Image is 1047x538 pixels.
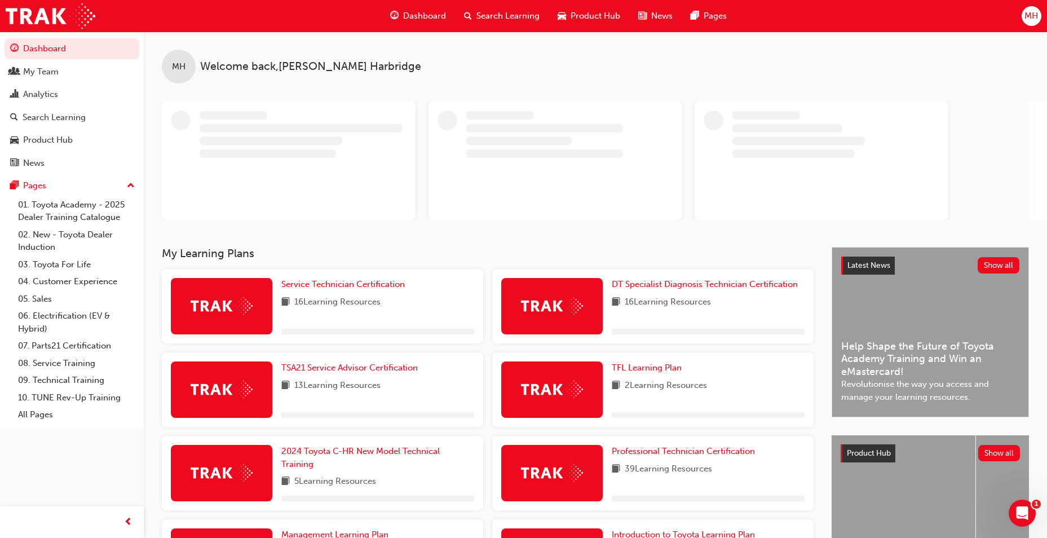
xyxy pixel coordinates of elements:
[14,256,139,274] a: 03. Toyota For Life
[23,65,59,78] div: My Team
[281,446,440,469] span: 2024 Toyota C-HR New Model Technical Training
[612,296,620,310] span: book-icon
[23,134,73,147] div: Product Hub
[14,196,139,226] a: 01. Toyota Academy - 2025 Dealer Training Catalogue
[14,389,139,407] a: 10. TUNE Rev-Up Training
[281,445,474,470] a: 2024 Toyota C-HR New Model Technical Training
[612,446,755,456] span: Professional Technician Certification
[281,379,290,393] span: book-icon
[832,247,1029,417] a: Latest NewsShow allHelp Shape the Future of Toyota Academy Training and Win an eMastercard!Revolu...
[5,107,139,128] a: Search Learning
[841,444,1020,462] a: Product HubShow all
[200,60,421,73] span: Welcome back , [PERSON_NAME] Harbridge
[281,296,290,310] span: book-icon
[14,337,139,355] a: 07. Parts21 Certification
[23,157,45,170] div: News
[294,475,376,489] span: 5 Learning Resources
[612,445,759,458] a: Professional Technician Certification
[549,5,629,28] a: car-iconProduct Hub
[571,10,620,23] span: Product Hub
[191,297,253,315] img: Trak
[1022,6,1041,26] button: MH
[704,10,727,23] span: Pages
[14,406,139,424] a: All Pages
[841,340,1019,378] span: Help Shape the Future of Toyota Academy Training and Win an eMastercard!
[23,111,86,124] div: Search Learning
[521,381,583,398] img: Trak
[10,181,19,191] span: pages-icon
[127,179,135,193] span: up-icon
[6,3,95,29] img: Trak
[5,36,139,175] button: DashboardMy TeamAnalyticsSearch LearningProduct HubNews
[14,273,139,290] a: 04. Customer Experience
[625,296,711,310] span: 16 Learning Resources
[124,515,132,530] span: prev-icon
[558,9,566,23] span: car-icon
[10,90,19,100] span: chart-icon
[191,464,253,482] img: Trak
[14,226,139,256] a: 02. New - Toyota Dealer Induction
[10,135,19,145] span: car-icon
[978,257,1020,274] button: Show all
[281,363,418,373] span: TSA21 Service Advisor Certification
[612,379,620,393] span: book-icon
[638,9,647,23] span: news-icon
[1024,10,1038,23] span: MH
[5,38,139,59] a: Dashboard
[682,5,736,28] a: pages-iconPages
[612,279,798,289] span: DT Specialist Diagnosis Technician Certification
[172,60,185,73] span: MH
[10,113,18,123] span: search-icon
[281,475,290,489] span: book-icon
[651,10,673,23] span: News
[23,88,58,101] div: Analytics
[5,61,139,82] a: My Team
[612,361,686,374] a: TFL Learning Plan
[521,297,583,315] img: Trak
[14,307,139,337] a: 06. Electrification (EV & Hybrid)
[978,445,1021,461] button: Show all
[841,257,1019,275] a: Latest NewsShow all
[14,355,139,372] a: 08. Service Training
[281,279,405,289] span: Service Technician Certification
[476,10,540,23] span: Search Learning
[281,278,409,291] a: Service Technician Certification
[10,158,19,169] span: news-icon
[14,290,139,308] a: 05. Sales
[191,381,253,398] img: Trak
[612,278,802,291] a: DT Specialist Diagnosis Technician Certification
[14,372,139,389] a: 09. Technical Training
[625,462,712,477] span: 39 Learning Resources
[5,84,139,105] a: Analytics
[691,9,699,23] span: pages-icon
[390,9,399,23] span: guage-icon
[629,5,682,28] a: news-iconNews
[612,462,620,477] span: book-icon
[847,448,891,458] span: Product Hub
[5,130,139,151] a: Product Hub
[403,10,446,23] span: Dashboard
[1009,500,1036,527] iframe: Intercom live chat
[10,67,19,77] span: people-icon
[162,247,814,260] h3: My Learning Plans
[841,378,1019,403] span: Revolutionise the way you access and manage your learning resources.
[5,153,139,174] a: News
[294,379,381,393] span: 13 Learning Resources
[847,261,890,270] span: Latest News
[464,9,472,23] span: search-icon
[1032,500,1041,509] span: 1
[612,363,682,373] span: TFL Learning Plan
[294,296,381,310] span: 16 Learning Resources
[281,361,422,374] a: TSA21 Service Advisor Certification
[23,179,46,192] div: Pages
[381,5,455,28] a: guage-iconDashboard
[5,175,139,196] button: Pages
[521,464,583,482] img: Trak
[10,44,19,54] span: guage-icon
[455,5,549,28] a: search-iconSearch Learning
[625,379,707,393] span: 2 Learning Resources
